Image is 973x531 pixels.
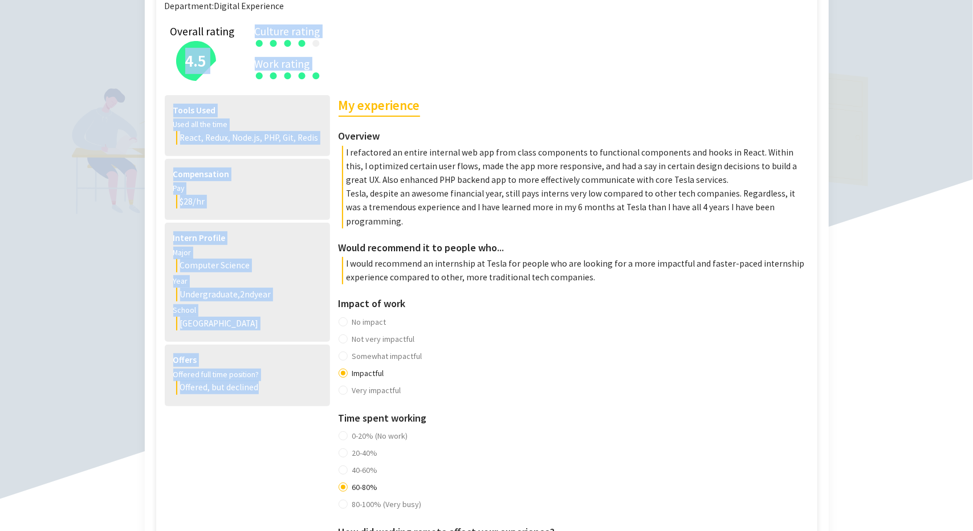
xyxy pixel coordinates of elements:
p: I would recommend an internship at Tesla for people who are looking for a more impactful and fast... [342,257,812,284]
span: /hr [193,195,205,207]
div: React, Redux, Node.js, PHP, Git, Redis [176,131,321,145]
div: Undergraduate , 2nd year [176,288,321,301]
h4: Compensation [173,168,321,181]
div: Offered, but declined [176,381,321,394]
h4: Tools Used [173,104,321,117]
div: School [173,304,321,317]
div: Pay [173,182,321,195]
div: ● [311,35,321,50]
div: ● [283,35,292,50]
div: Work rating [255,60,795,68]
h2: My experience [339,95,420,117]
h3: Time spent working [339,410,812,426]
div: ● [255,35,264,50]
div: ● [297,35,307,50]
div: ● [283,68,292,82]
div: Used all the time [173,119,321,131]
div: Computer Science [176,259,321,272]
h4: Offers [173,353,321,367]
p: Tesla, despite an awesome financial year, still pays interns very low compared to other tech comp... [342,187,812,228]
div: ● [311,68,321,82]
h3: Would recommend it to people who... [339,240,812,256]
span: 60-80% [348,479,382,496]
h3: Impact of work [339,296,812,312]
div: Offered full time position? [173,369,321,381]
div: Year [173,275,321,288]
h4: Intern Profile [173,231,321,245]
div: Culture rating [255,27,795,35]
div: ● [268,68,278,82]
div: Overall rating [170,27,235,35]
h3: Overview [339,128,812,144]
div: Major [173,247,321,259]
span: Impactful [348,365,389,382]
div: ● [255,68,264,82]
span: $ [180,195,184,207]
span: 28 [180,195,193,207]
p: I refactored an entire internal web app from class components to functional components and hooks ... [342,146,812,187]
div: [GEOGRAPHIC_DATA] [176,317,321,330]
h2: 4.5 [185,48,207,74]
div: ● [297,68,307,82]
div: ● [268,35,278,50]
